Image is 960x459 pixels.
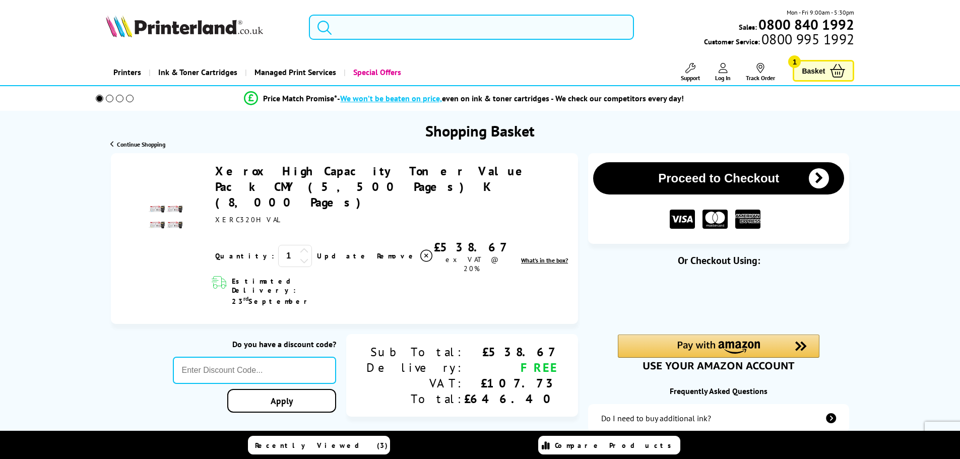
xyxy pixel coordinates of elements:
img: MASTER CARD [702,210,728,229]
div: - even on ink & toner cartridges - We check our competitors every day! [337,93,684,103]
span: Recently Viewed (3) [255,441,388,450]
span: Estimated Delivery: 23 September [232,277,356,306]
img: Xerox High Capacity Toner Value Pack CMY (5,500 Pages) K (8,000 Pages) [148,200,183,235]
img: Printerland Logo [106,15,263,37]
a: 0800 840 1992 [757,20,854,29]
div: Amazon Pay - Use your Amazon account [618,335,819,370]
div: £538.67 [434,239,509,255]
span: Customer Service: [704,34,854,46]
a: Apply [227,389,336,413]
div: FREE [464,360,558,375]
span: 1 [788,55,801,68]
span: Continue Shopping [117,141,165,148]
a: additional-ink [588,404,849,432]
img: American Express [735,210,760,229]
a: Track Order [746,63,775,82]
a: Update [317,251,369,260]
span: Basket [802,64,825,78]
div: Do you have a discount code? [173,339,337,349]
input: Enter Discount Code... [173,357,337,384]
li: modal_Promise [82,90,847,107]
a: Printerland Logo [106,15,297,39]
sup: rd [243,295,248,302]
a: Ink & Toner Cartridges [149,59,245,85]
a: Continue Shopping [110,141,165,148]
a: Log In [715,63,731,82]
span: ex VAT @ 20% [445,255,498,273]
div: £646.40 [464,391,558,407]
span: Quantity: [215,251,274,260]
div: VAT: [366,375,464,391]
span: Remove [377,251,417,260]
span: Price Match Promise* [263,93,337,103]
span: Sales: [739,22,757,32]
span: XERC320HVAL [215,215,281,224]
span: 0800 995 1992 [760,34,854,44]
div: Or Checkout Using: [588,254,849,267]
div: Frequently Asked Questions [588,386,849,396]
div: £107.73 [464,375,558,391]
iframe: PayPal [618,283,819,306]
span: We won’t be beaten on price, [340,93,442,103]
a: Support [681,63,700,82]
span: Support [681,74,700,82]
b: 0800 840 1992 [758,15,854,34]
img: VISA [670,210,695,229]
button: Proceed to Checkout [593,162,844,194]
span: Compare Products [555,441,677,450]
a: Compare Products [538,436,680,454]
div: Total: [366,391,464,407]
a: Managed Print Services [245,59,344,85]
a: lnk_inthebox [521,256,568,264]
div: Sub Total: [366,344,464,360]
a: Recently Viewed (3) [248,436,390,454]
a: Xerox High Capacity Toner Value Pack CMY (5,500 Pages) K (8,000 Pages) [215,163,533,210]
div: Delivery: [366,360,464,375]
a: Special Offers [344,59,409,85]
span: What's in the box? [521,256,568,264]
a: Basket 1 [793,60,854,82]
div: Do I need to buy additional ink? [601,413,711,423]
div: £538.67 [464,344,558,360]
a: Printers [106,59,149,85]
span: Log In [715,74,731,82]
a: Delete item from your basket [377,248,434,264]
span: Ink & Toner Cartridges [158,59,237,85]
h1: Shopping Basket [425,121,535,141]
span: Mon - Fri 9:00am - 5:30pm [787,8,854,17]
